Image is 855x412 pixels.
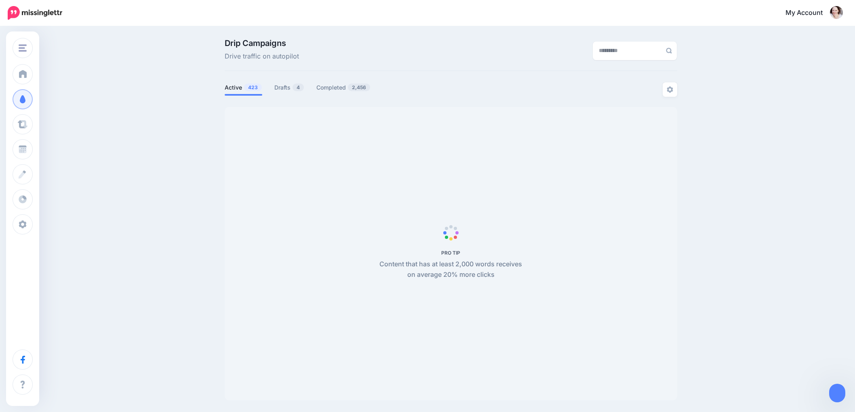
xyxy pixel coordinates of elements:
[375,259,526,280] p: Content that has at least 2,000 words receives on average 20% more clicks
[375,250,526,256] h5: PRO TIP
[8,6,62,20] img: Missinglettr
[666,48,672,54] img: search-grey-6.png
[19,44,27,52] img: menu.png
[225,83,262,92] a: Active423
[225,51,299,62] span: Drive traffic on autopilot
[777,3,843,23] a: My Account
[667,86,673,93] img: settings-grey.png
[293,84,304,91] span: 4
[225,39,299,47] span: Drip Campaigns
[274,83,304,92] a: Drafts4
[348,84,370,91] span: 2,456
[316,83,371,92] a: Completed2,456
[244,84,262,91] span: 423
